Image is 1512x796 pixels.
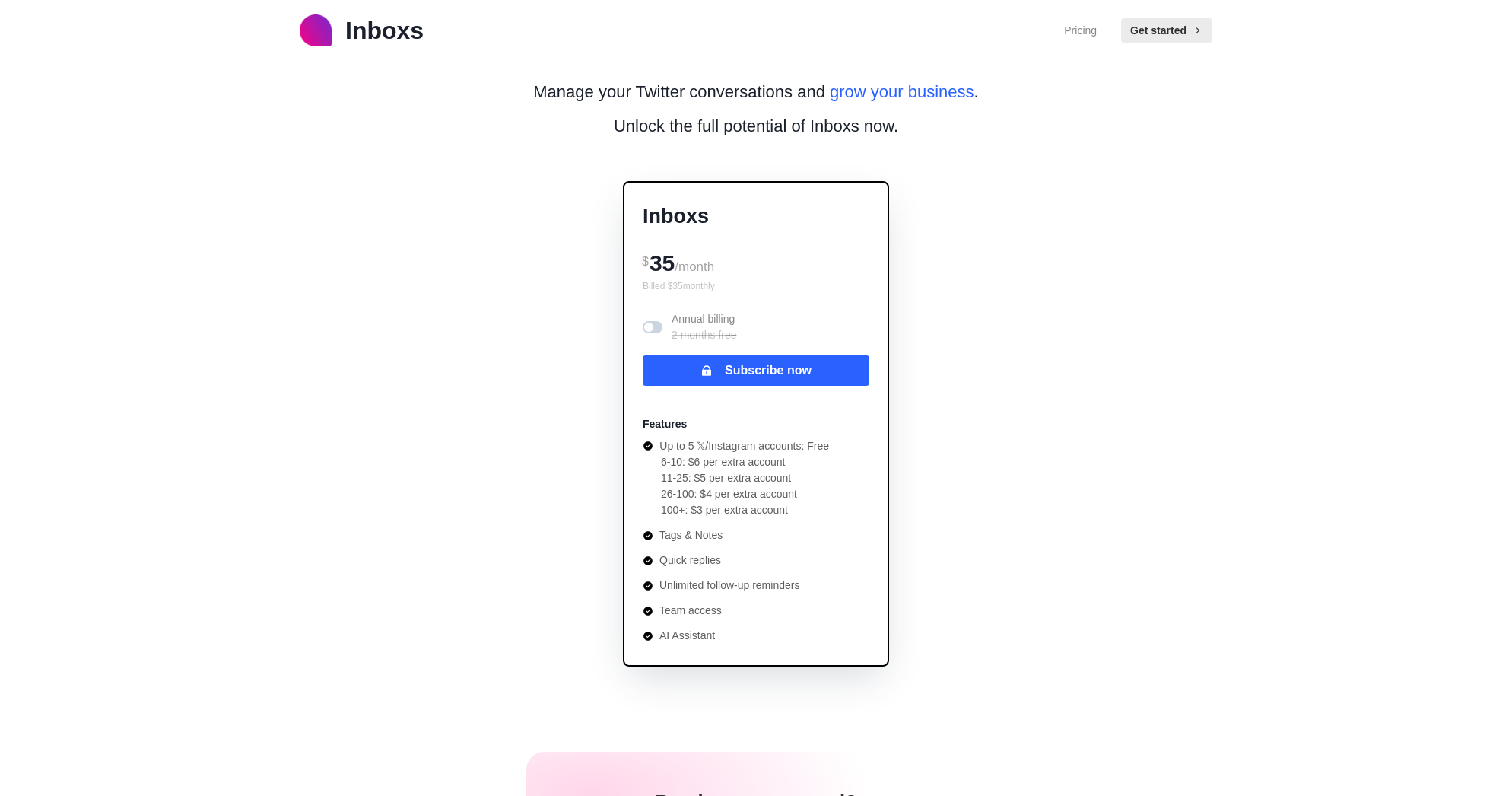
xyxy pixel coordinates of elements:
p: Unlock the full potential of Inboxs now. [614,113,898,139]
p: Up to 5 𝕏/Instagram accounts: Free [659,438,829,454]
p: Billed $ 35 monthly [643,279,869,293]
div: 35 [643,244,869,279]
li: 100+: $3 per extra account [661,502,829,518]
button: Get started [1121,18,1212,43]
p: Annual billing [672,311,737,343]
p: Inboxs [643,201,869,232]
button: Subscribe now [643,355,869,386]
span: grow your business [830,82,974,101]
li: Quick replies [643,552,829,568]
li: AI Assistant [643,628,829,644]
p: Inboxs [345,12,424,49]
li: 26-100: $4 per extra account [661,486,829,502]
p: 2 months free [672,327,737,343]
li: Team access [643,603,829,619]
li: 11-25: $5 per extra account [661,470,829,486]
img: logo [300,14,332,46]
li: Unlimited follow-up reminders [643,578,829,594]
span: /month [675,259,714,274]
a: logoInboxs [300,12,424,49]
p: Manage your Twitter conversations and . [533,79,978,104]
p: Features [643,416,687,432]
span: $ [642,255,649,268]
li: Tags & Notes [643,527,829,543]
a: Pricing [1064,23,1097,39]
li: 6-10: $6 per extra account [661,454,829,470]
